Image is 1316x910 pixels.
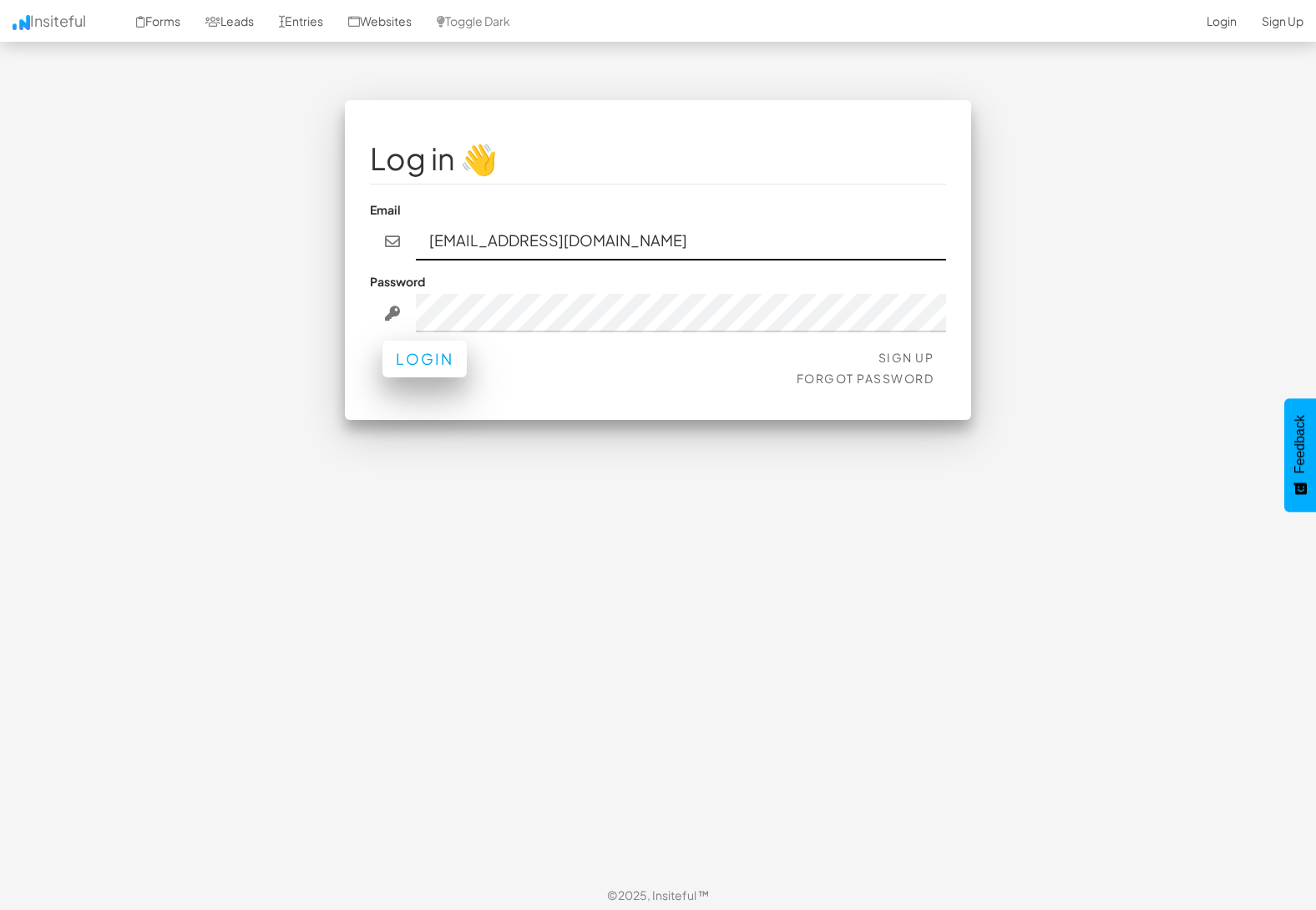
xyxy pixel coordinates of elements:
[382,341,467,377] button: Login
[416,222,947,260] input: john@doe.com
[370,201,401,218] label: Email
[1284,398,1316,512] button: Feedback - Show survey
[1293,415,1308,473] span: Feedback
[13,15,30,30] img: icon.png
[878,350,934,365] a: Sign Up
[370,273,425,290] label: Password
[797,371,934,386] a: Forgot Password
[370,142,946,175] h1: Log in 👋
